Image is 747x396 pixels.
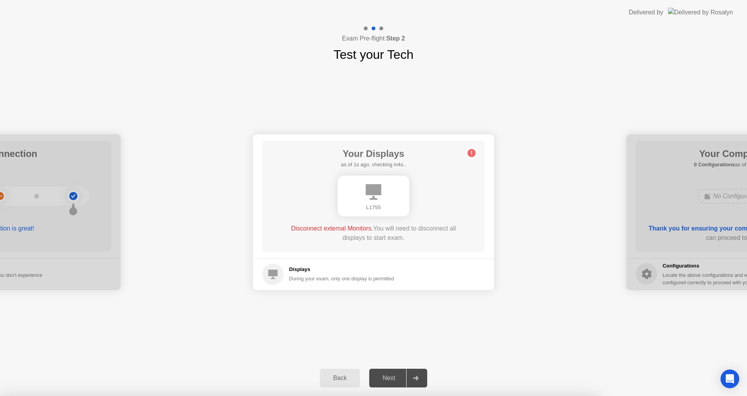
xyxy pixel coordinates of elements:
h5: as of 1s ago, checking in4s.. [341,161,406,169]
div: You will need to disconnect all displays to start exam. [284,224,463,243]
div: During your exam, only one display is permitted [289,275,394,282]
img: Delivered by Rosalyn [668,8,733,17]
div: L1755 [344,204,403,211]
div: Delivered by [629,8,663,17]
div: Back [322,375,358,382]
b: Step 2 [386,35,405,42]
h5: Displays [289,266,394,273]
div: Next [372,375,406,382]
h4: Exam Pre-flight: [342,34,405,43]
h1: Your Displays [341,147,406,161]
h1: Test your Tech [333,45,414,64]
span: Disconnect external Monitors. [291,225,373,232]
div: Open Intercom Messenger [721,370,739,388]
